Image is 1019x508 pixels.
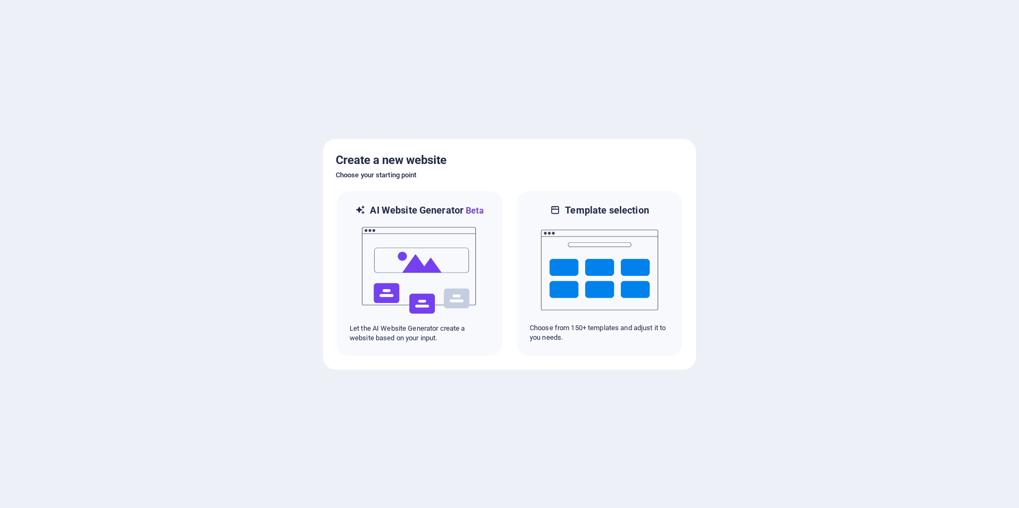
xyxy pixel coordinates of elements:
[516,190,683,357] div: Template selectionChoose from 150+ templates and adjust it to you needs.
[336,190,503,357] div: AI Website GeneratorBetaaiLet the AI Website Generator create a website based on your input.
[370,204,483,217] h6: AI Website Generator
[464,206,484,216] span: Beta
[530,323,669,342] p: Choose from 150+ templates and adjust it to you needs.
[336,152,683,169] h5: Create a new website
[361,217,478,324] img: ai
[336,169,683,182] h6: Choose your starting point
[350,324,489,343] p: Let the AI Website Generator create a website based on your input.
[565,204,649,217] h6: Template selection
